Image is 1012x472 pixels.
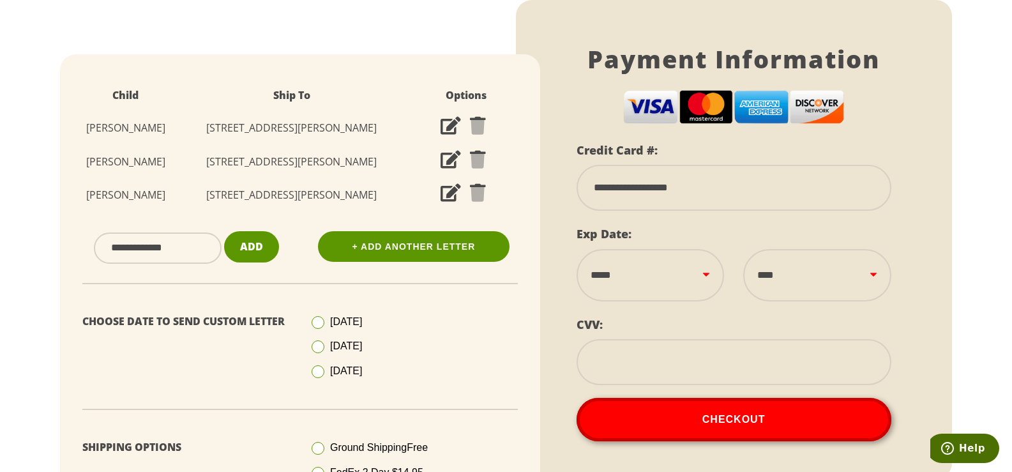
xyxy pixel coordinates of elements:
[330,365,362,376] span: [DATE]
[178,111,405,145] td: [STREET_ADDRESS][PERSON_NAME]
[577,398,891,441] button: Checkout
[577,45,891,74] h1: Payment Information
[577,226,631,241] label: Exp Date:
[240,240,263,254] span: Add
[82,312,291,331] p: Choose Date To Send Custom Letter
[623,90,843,124] img: cc-logos.png
[930,434,999,466] iframe: Opens a widget where you can find more information
[330,442,428,453] span: Ground Shipping
[73,80,178,111] th: Child
[224,231,279,263] button: Add
[178,145,405,179] td: [STREET_ADDRESS][PERSON_NAME]
[330,316,362,327] span: [DATE]
[577,317,603,332] label: CVV:
[405,80,527,111] th: Options
[82,438,291,457] p: Shipping Options
[407,442,428,453] span: Free
[73,111,178,145] td: [PERSON_NAME]
[178,80,405,111] th: Ship To
[318,231,510,262] a: + Add Another Letter
[73,178,178,212] td: [PERSON_NAME]
[577,142,658,158] label: Credit Card #:
[178,178,405,212] td: [STREET_ADDRESS][PERSON_NAME]
[73,145,178,179] td: [PERSON_NAME]
[330,340,362,351] span: [DATE]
